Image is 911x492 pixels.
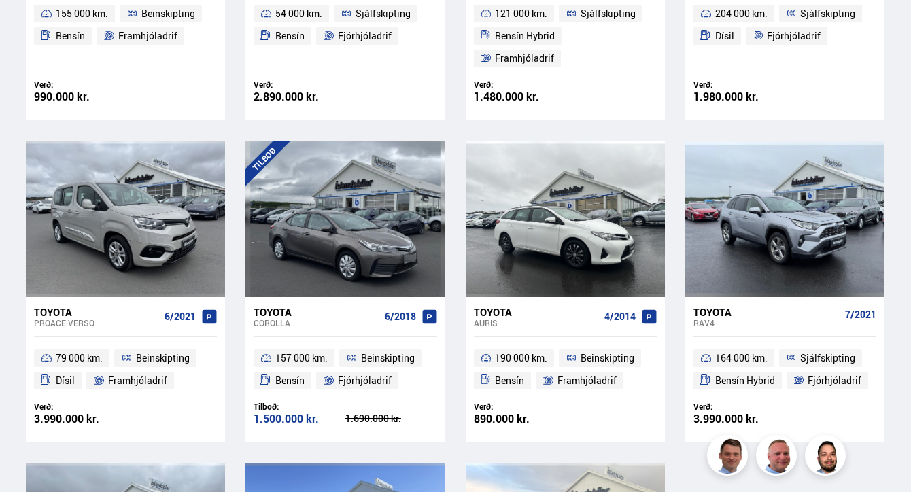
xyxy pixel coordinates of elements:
span: Fjórhjóladrif [767,28,821,44]
span: Framhjóladrif [118,28,177,44]
a: Toyota RAV4 7/2021 164 000 km. Sjálfskipting Bensín Hybrid Fjórhjóladrif Verð: 3.990.000 kr. [685,297,884,442]
div: 3.990.000 kr. [693,413,785,425]
button: Open LiveChat chat widget [11,5,52,46]
span: Sjálfskipting [356,5,411,22]
img: nhp88E3Fdnt1Opn2.png [807,437,848,478]
div: Verð: [693,402,785,412]
span: 157 000 km. [275,350,328,366]
span: 190 000 km. [495,350,547,366]
span: Bensín [275,28,305,44]
div: 890.000 kr. [474,413,566,425]
span: Beinskipting [141,5,195,22]
span: Sjálfskipting [800,5,855,22]
a: Toyota Corolla 6/2018 157 000 km. Beinskipting Bensín Fjórhjóladrif Tilboð: 1.500.000 kr. 1.690.0... [245,297,445,442]
span: Fjórhjóladrif [808,372,861,389]
div: Toyota [34,306,159,318]
span: Sjálfskipting [800,350,855,366]
div: Auris [474,318,599,328]
div: Verð: [474,80,566,90]
span: Dísil [56,372,75,389]
span: 155 000 km. [56,5,108,22]
span: Framhjóladrif [557,372,617,389]
div: 3.990.000 kr. [34,413,126,425]
div: 990.000 kr. [34,91,126,103]
span: Framhjóladrif [495,50,554,67]
img: FbJEzSuNWCJXmdc-.webp [709,437,750,478]
span: Bensín Hybrid [495,28,555,44]
span: Sjálfskipting [581,5,636,22]
span: Bensín [275,372,305,389]
span: Bensín Hybrid [715,372,775,389]
span: 7/2021 [845,309,876,320]
span: Beinskipting [361,350,415,366]
span: Framhjóladrif [108,372,167,389]
span: 79 000 km. [56,350,103,366]
div: Verð: [474,402,566,412]
span: Beinskipting [136,350,190,366]
div: Verð: [34,402,126,412]
div: 1.690.000 kr. [345,414,437,423]
div: Toyota [693,306,840,318]
div: Tilboð: [254,402,345,412]
div: Verð: [34,80,126,90]
div: 2.890.000 kr. [254,91,345,103]
span: Fjórhjóladrif [338,372,392,389]
span: Fjórhjóladrif [338,28,392,44]
a: Toyota Proace VERSO 6/2021 79 000 km. Beinskipting Dísil Framhjóladrif Verð: 3.990.000 kr. [26,297,225,442]
span: 164 000 km. [715,350,768,366]
div: Toyota [474,306,599,318]
div: RAV4 [693,318,840,328]
span: 6/2021 [165,311,196,322]
span: Bensín [495,372,524,389]
a: Toyota Auris 4/2014 190 000 km. Beinskipting Bensín Framhjóladrif Verð: 890.000 kr. [466,297,665,442]
div: Toyota [254,306,379,318]
div: Corolla [254,318,379,328]
span: Beinskipting [581,350,634,366]
span: 204 000 km. [715,5,768,22]
img: siFngHWaQ9KaOqBr.png [758,437,799,478]
span: 4/2014 [604,311,636,322]
div: 1.480.000 kr. [474,91,566,103]
div: Verð: [254,80,345,90]
span: 121 000 km. [495,5,547,22]
span: 54 000 km. [275,5,322,22]
div: 1.500.000 kr. [254,413,345,425]
div: Proace VERSO [34,318,159,328]
div: 1.980.000 kr. [693,91,785,103]
span: Dísil [715,28,734,44]
div: Verð: [693,80,785,90]
span: Bensín [56,28,85,44]
span: 6/2018 [385,311,416,322]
